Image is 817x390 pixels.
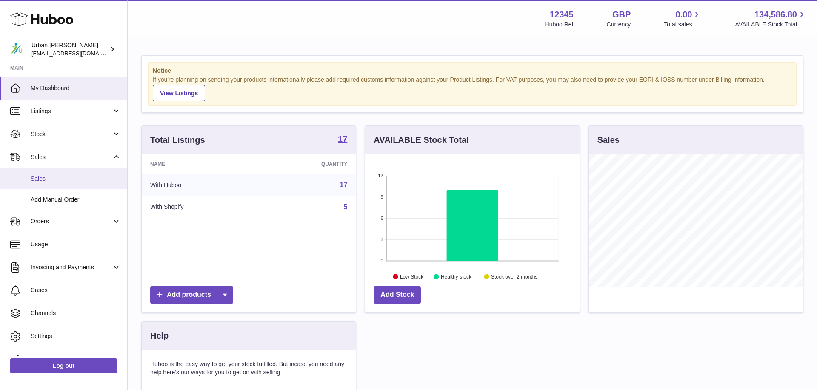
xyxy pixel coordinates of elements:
[31,107,112,115] span: Listings
[374,286,421,304] a: Add Stock
[545,20,574,28] div: Huboo Ref
[612,9,631,20] strong: GBP
[31,130,112,138] span: Stock
[31,286,121,294] span: Cases
[31,153,112,161] span: Sales
[31,240,121,248] span: Usage
[381,237,383,242] text: 3
[150,134,205,146] h3: Total Listings
[664,9,702,28] a: 0.00 Total sales
[607,20,631,28] div: Currency
[735,9,807,28] a: 134,586.80 AVAILABLE Stock Total
[338,135,347,143] strong: 17
[31,355,121,363] span: Returns
[378,173,383,178] text: 12
[153,76,792,101] div: If you're planning on sending your products internationally please add required customs informati...
[676,9,692,20] span: 0.00
[10,358,117,373] a: Log out
[153,67,792,75] strong: Notice
[31,196,121,204] span: Add Manual Order
[10,43,23,56] img: orders@urbanpoling.com
[735,20,807,28] span: AVAILABLE Stock Total
[597,134,620,146] h3: Sales
[441,273,472,279] text: Healthy stock
[31,309,121,317] span: Channels
[150,286,233,304] a: Add products
[754,9,797,20] span: 134,586.80
[374,134,468,146] h3: AVAILABLE Stock Total
[400,273,424,279] text: Low Stock
[381,258,383,263] text: 0
[31,217,112,225] span: Orders
[153,85,205,101] a: View Listings
[381,194,383,199] text: 9
[142,174,257,196] td: With Huboo
[343,203,347,211] a: 5
[664,20,702,28] span: Total sales
[31,332,121,340] span: Settings
[31,263,112,271] span: Invoicing and Payments
[381,216,383,221] text: 6
[142,154,257,174] th: Name
[338,135,347,145] a: 17
[142,196,257,218] td: With Shopify
[31,84,121,92] span: My Dashboard
[257,154,356,174] th: Quantity
[150,360,347,376] p: Huboo is the easy way to get your stock fulfilled. But incase you need any help here's our ways f...
[491,273,537,279] text: Stock over 2 months
[550,9,574,20] strong: 12345
[31,41,108,57] div: Urban [PERSON_NAME]
[31,50,125,57] span: [EMAIL_ADDRESS][DOMAIN_NAME]
[31,175,121,183] span: Sales
[150,330,169,342] h3: Help
[340,181,348,188] a: 17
